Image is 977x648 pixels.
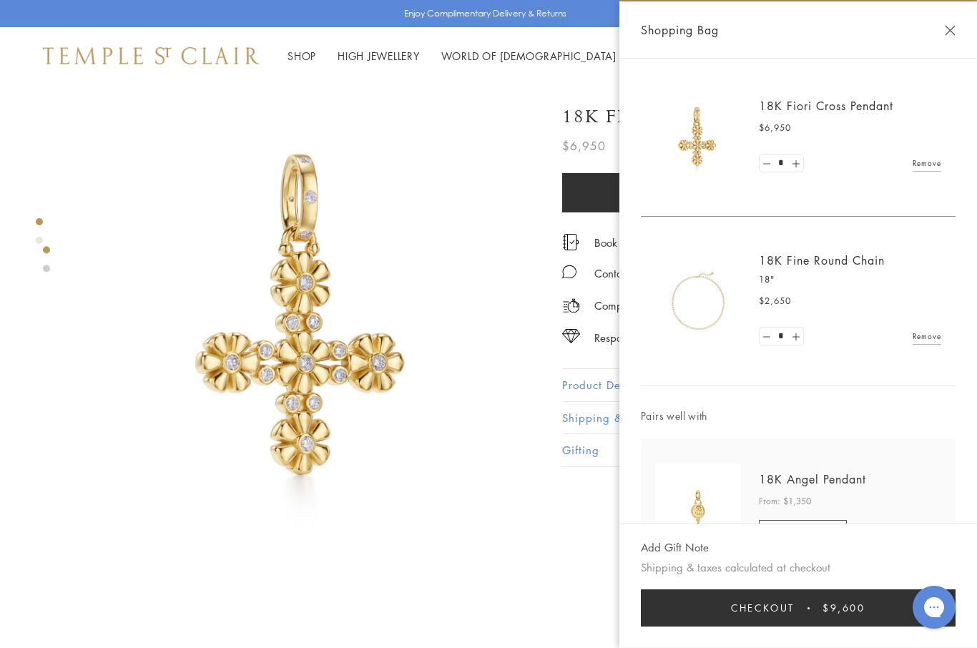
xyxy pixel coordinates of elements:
[759,98,893,114] a: 18K Fiori Cross Pendant
[594,265,710,283] div: Contact an Ambassador
[562,173,885,212] button: Add to bag
[641,559,956,576] p: Shipping & taxes calculated at checkout
[562,137,606,155] span: $6,950
[759,494,811,509] span: From: $1,350
[731,600,795,616] span: Checkout
[562,434,934,466] button: Gifting
[759,471,866,487] a: 18K Angel Pendant
[338,49,420,63] a: High JewelleryHigh Jewellery
[913,328,941,344] a: Remove
[594,329,694,347] div: Responsible Sourcing
[562,265,576,279] img: MessageIcon-01_2.svg
[759,252,885,268] a: 18K Fine Round Chain
[562,329,580,343] img: icon_sourcing.svg
[562,402,934,434] button: Shipping & Returns
[655,258,741,344] img: N88852-FN4RD18
[641,21,719,39] span: Shopping Bag
[641,589,956,627] button: Checkout $9,600
[788,154,802,172] a: Set quantity to 2
[945,25,956,36] button: Close Shopping Bag
[562,104,841,129] h1: 18K Fiori Cross Pendant
[288,47,617,65] nav: Main navigation
[594,235,697,250] a: Book an Appointment
[562,369,934,401] button: Product Details
[760,328,774,345] a: Set quantity to 0
[404,6,566,21] p: Enjoy Complimentary Delivery & Returns
[594,297,767,315] p: Complimentary Delivery and Returns
[72,84,541,554] img: 18K Fiori Cross Pendant
[905,581,963,634] iframe: Gorgias live chat messenger
[562,234,579,250] img: icon_appointment.svg
[788,328,802,345] a: Set quantity to 2
[641,539,709,556] button: Add Gift Note
[759,520,847,544] a: VIEW DETAILS
[823,600,865,616] span: $9,600
[641,408,956,424] span: Pairs well with
[655,463,741,549] img: AP10-BEZGRN
[288,49,316,63] a: ShopShop
[760,154,774,172] a: Set quantity to 0
[913,155,941,171] a: Remove
[36,215,43,255] div: Product gallery navigation
[43,47,259,64] img: Temple St. Clair
[759,273,941,287] p: 18"
[441,49,617,63] a: World of [DEMOGRAPHIC_DATA]World of [DEMOGRAPHIC_DATA]
[759,121,791,135] span: $6,950
[759,294,791,308] span: $2,650
[562,297,580,315] img: icon_delivery.svg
